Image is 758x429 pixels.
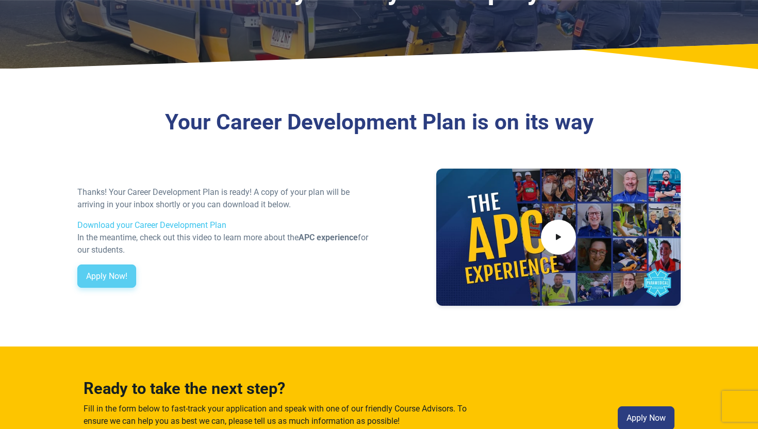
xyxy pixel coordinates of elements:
[84,379,473,399] h3: Ready to take the next step?
[299,233,358,242] strong: APC experience
[84,403,473,427] p: Fill in the form below to fast-track your application and speak with one of our friendly Course A...
[77,232,373,256] p: In the meantime, check out this video to learn more about the for our students.
[77,220,226,230] a: Download your Career Development Plan
[77,186,373,211] p: Thanks! Your Career Development Plan is ready! A copy of your plan will be arriving in your inbox...
[77,109,681,136] h3: Your Career Development Plan is on its way
[77,265,136,288] a: Apply Now!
